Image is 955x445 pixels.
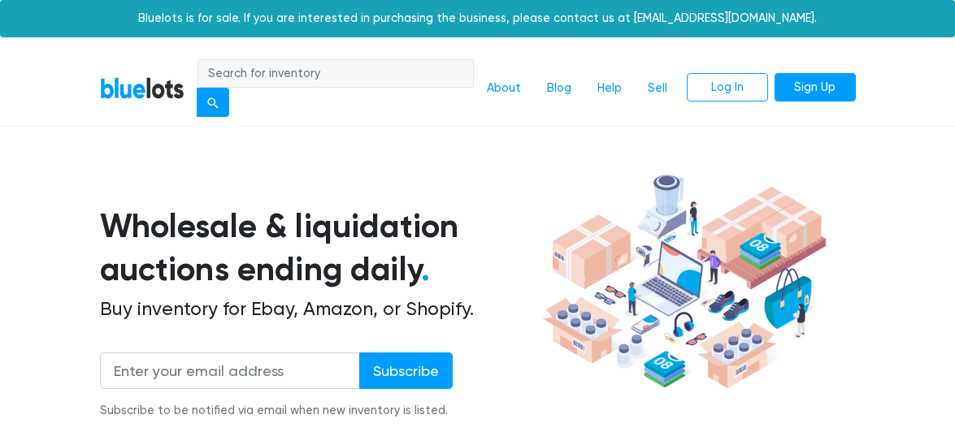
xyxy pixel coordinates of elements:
img: hero-ee84e7d0318cb26816c560f6b4441b76977f77a177738b4e94f68c95b2b83dbb.png [538,169,831,394]
a: About [474,73,534,104]
div: Subscribe to be notified via email when new inventory is listed. [100,402,453,420]
a: Sign Up [775,73,856,102]
a: Blog [534,73,584,104]
a: Sell [635,73,680,104]
span: . [421,249,430,289]
h1: Wholesale & liquidation auctions ending daily [100,205,538,291]
a: Log In [687,73,768,102]
a: Help [584,73,635,104]
input: Subscribe [359,352,453,389]
input: Search for inventory [198,59,474,89]
h2: Buy inventory for Ebay, Amazon, or Shopify. [100,298,538,321]
a: BlueLots [100,76,184,100]
input: Enter your email address [100,352,360,389]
